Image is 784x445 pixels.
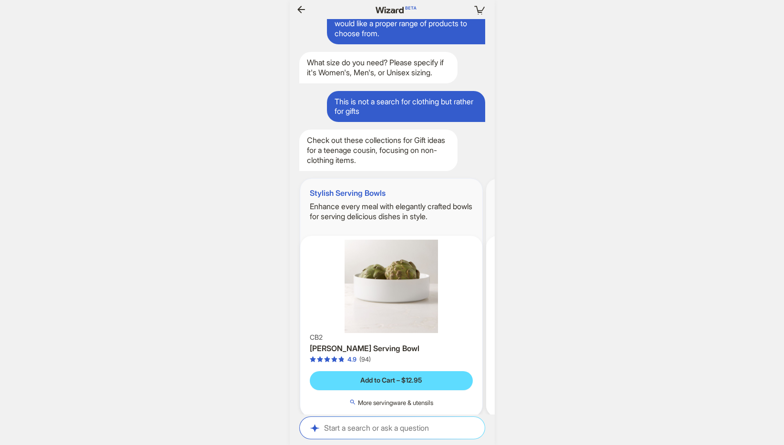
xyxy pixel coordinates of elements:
button: More servingware & utensils [310,398,473,407]
button: Add to Cart – $12.95 [310,371,473,390]
div: 4.9 out of 5 stars [310,355,356,364]
span: star [310,356,316,363]
span: star [317,356,323,363]
span: star [338,356,345,363]
h1: Stylish Serving Bowls [300,179,483,198]
h3: [PERSON_NAME] Serving Bowl [310,344,473,354]
img: Duke Cannon Tactical Lip Protectant, Fresh Mint [490,240,665,333]
span: Add to Cart – $12.95 [360,376,422,384]
div: 4.9 [347,355,356,364]
div: New search: My cousin is a teenager so I would like a proper range of products to choose from. [327,3,485,44]
span: star [331,356,337,363]
div: Stylish Serving BowlsEnhance every meal with elegantly crafted bowls for serving delicious dishes... [300,179,483,417]
h1: Nourishing Lip Balms [486,179,669,198]
h2: Enhance every meal with elegantly crafted bowls for serving delicious dishes in style. [300,202,483,222]
span: CB2 [310,333,323,342]
div: What size do you need? Please specify if it's Women's, Men's, or Unisex sizing. [299,52,458,83]
div: Check out these collections for Gift ideas for a teenage cousin, focusing on non-clothing items. [299,130,458,171]
div: Frank White Serving BowlCB2[PERSON_NAME] Serving Bowl4.9 out of 5 stars(94)Add to Cart – $12.95Mo... [300,236,483,417]
div: This is not a search for clothing but rather for gifts [327,91,485,122]
div: (94) [359,355,371,364]
span: star [324,356,330,363]
img: Frank White Serving Bowl [304,240,479,333]
h2: Soften and protect lips with these indulgent balms, offering daily moisture and subtle comfort. [486,202,669,231]
span: More servingware & utensils [358,399,433,406]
